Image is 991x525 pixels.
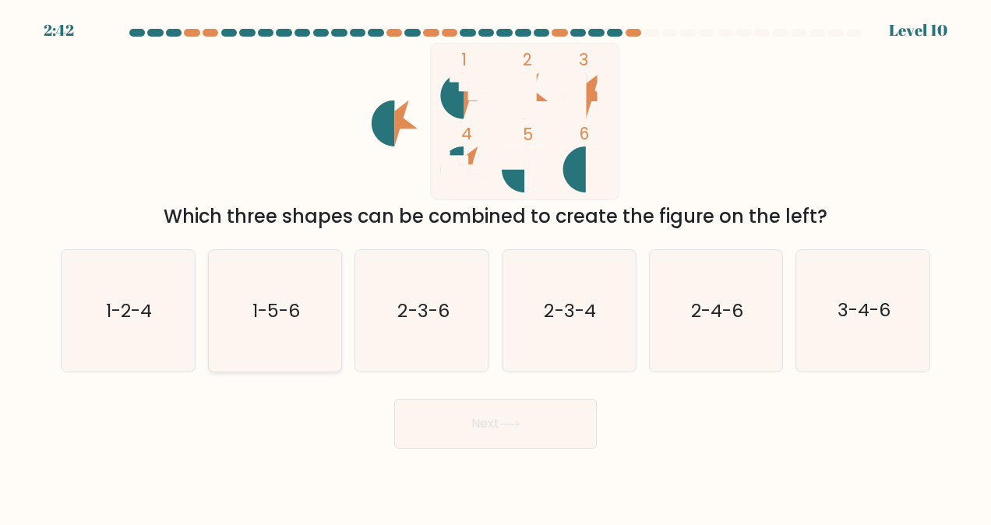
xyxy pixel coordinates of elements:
[580,48,589,71] tspan: 3
[397,298,449,323] text: 2-3-6
[523,48,532,71] tspan: 2
[44,19,74,42] div: 2:42
[523,123,533,146] tspan: 5
[461,48,467,71] tspan: 1
[394,399,597,449] button: Next
[106,298,152,323] text: 1-2-4
[889,19,947,42] div: Level 10
[838,298,890,323] text: 3-4-6
[580,123,590,146] tspan: 6
[252,298,300,323] text: 1-5-6
[70,203,921,231] div: Which three shapes can be combined to create the figure on the left?
[461,123,472,146] tspan: 4
[545,298,596,323] text: 2-3-4
[691,298,743,323] text: 2-4-6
